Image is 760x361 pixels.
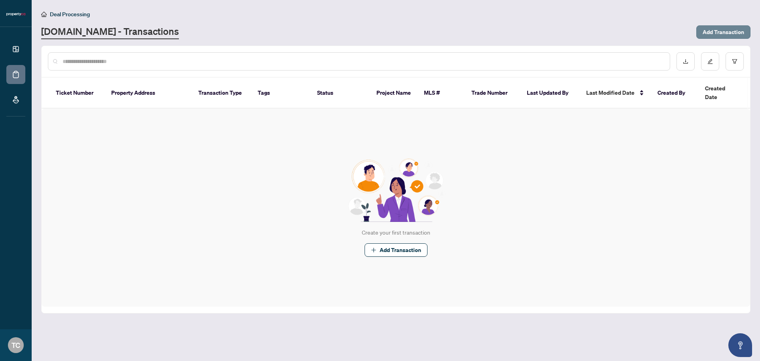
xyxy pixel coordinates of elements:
[651,78,699,109] th: Created By
[41,25,179,39] a: [DOMAIN_NAME] - Transactions
[6,12,25,17] img: logo
[683,59,688,64] span: download
[586,88,635,97] span: Last Modified Date
[371,247,376,253] span: plus
[418,78,465,109] th: MLS #
[701,52,719,71] button: edit
[726,52,744,71] button: filter
[521,78,580,109] th: Last Updated By
[703,26,744,38] span: Add Transaction
[676,52,695,71] button: download
[192,78,251,109] th: Transaction Type
[370,78,418,109] th: Project Name
[50,11,90,18] span: Deal Processing
[11,340,20,351] span: TC
[41,11,47,17] span: home
[311,78,370,109] th: Status
[732,59,737,64] span: filter
[365,243,427,257] button: Add Transaction
[696,25,750,39] button: Add Transaction
[362,228,430,237] div: Create your first transaction
[251,78,311,109] th: Tags
[705,84,738,101] span: Created Date
[345,159,447,222] img: Null State Icon
[728,333,752,357] button: Open asap
[465,78,521,109] th: Trade Number
[380,244,421,256] span: Add Transaction
[580,78,651,109] th: Last Modified Date
[49,78,105,109] th: Ticket Number
[105,78,192,109] th: Property Address
[699,78,754,109] th: Created Date
[707,59,713,64] span: edit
